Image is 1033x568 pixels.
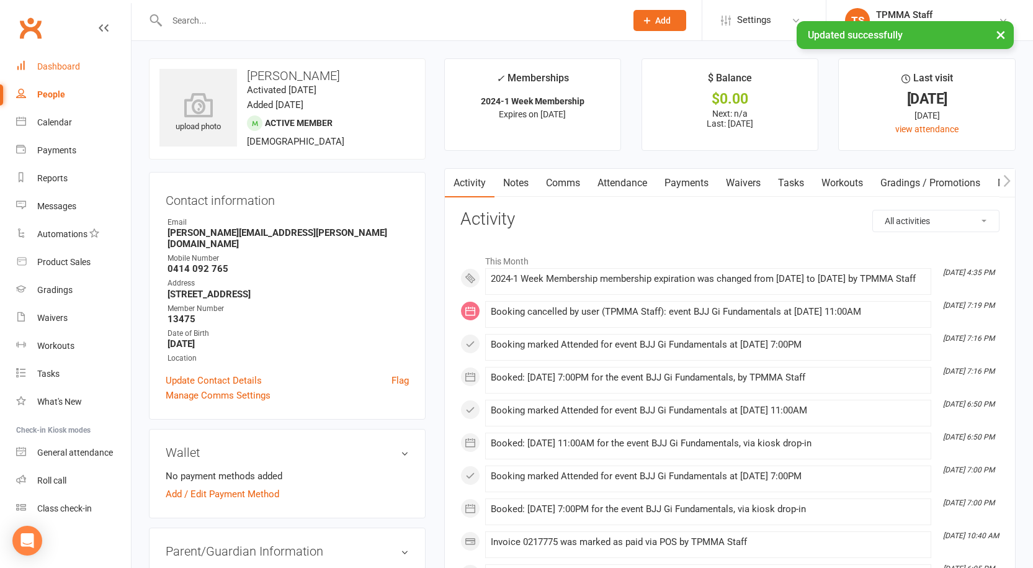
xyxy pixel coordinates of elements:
a: General attendance kiosk mode [16,439,131,467]
strong: 2024-1 Week Membership [481,96,584,106]
a: view attendance [895,124,959,134]
div: People [37,89,65,99]
strong: [STREET_ADDRESS] [168,289,409,300]
time: Added [DATE] [247,99,303,110]
div: Class check-in [37,503,92,513]
div: Booking marked Attended for event BJJ Gi Fundamentals at [DATE] 7:00PM [491,471,926,482]
button: × [990,21,1012,48]
h3: Wallet [166,446,409,459]
div: Product Sales [37,257,91,267]
div: Booking marked Attended for event BJJ Gi Fundamentals at [DATE] 11:00AM [491,405,926,416]
a: Calendar [16,109,131,137]
div: Payments [37,145,76,155]
div: TS [845,8,870,33]
div: Email [168,217,409,228]
p: Next: n/a Last: [DATE] [653,109,807,128]
time: Activated [DATE] [247,84,316,96]
i: [DATE] 7:19 PM [943,301,995,310]
div: Waivers [37,313,68,323]
a: Notes [494,169,537,197]
a: Tasks [16,360,131,388]
i: [DATE] 4:35 PM [943,268,995,277]
a: Flag [391,373,409,388]
i: [DATE] 7:00 PM [943,466,995,474]
div: $ Balance [708,70,752,92]
h3: [PERSON_NAME] [159,69,415,83]
span: [DEMOGRAPHIC_DATA] [247,136,344,147]
strong: 13475 [168,313,409,325]
strong: [PERSON_NAME][EMAIL_ADDRESS][PERSON_NAME][DOMAIN_NAME] [168,227,409,250]
div: Date of Birth [168,328,409,340]
span: Settings [737,6,771,34]
a: Class kiosk mode [16,495,131,523]
div: Open Intercom Messenger [12,526,42,556]
a: Waivers [16,304,131,332]
div: Calendar [37,117,72,127]
a: What's New [16,388,131,416]
div: upload photo [159,92,237,133]
div: Location [168,353,409,364]
div: Booking marked Attended for event BJJ Gi Fundamentals at [DATE] 7:00PM [491,340,926,350]
a: People [16,81,131,109]
a: Gradings / Promotions [872,169,989,197]
a: Payments [656,169,717,197]
div: Gradings [37,285,73,295]
i: [DATE] 6:50 PM [943,400,995,408]
i: ✓ [496,73,504,84]
div: Updated successfully [797,21,1014,49]
div: Booked: [DATE] 7:00PM for the event BJJ Gi Fundamentals, by TPMMA Staff [491,372,926,383]
i: [DATE] 7:16 PM [943,367,995,376]
div: Invoice 0217775 was marked as paid via POS by TPMMA Staff [491,537,926,548]
div: What's New [37,397,82,407]
a: Roll call [16,467,131,495]
div: [DATE] [850,109,1004,122]
a: Workouts [16,332,131,360]
div: Messages [37,201,76,211]
input: Search... [163,12,617,29]
li: No payment methods added [166,469,409,484]
button: Add [633,10,686,31]
div: 2024-1 Week Membership membership expiration was changed from [DATE] to [DATE] by TPMMA Staff [491,274,926,284]
a: Waivers [717,169,769,197]
div: Roll call [37,476,66,485]
div: Member Number [168,303,409,315]
i: [DATE] 7:00 PM [943,498,995,507]
div: Automations [37,229,87,239]
a: Tasks [769,169,813,197]
a: Product Sales [16,248,131,276]
div: $0.00 [653,92,807,106]
span: Add [655,16,671,25]
i: [DATE] 7:16 PM [943,334,995,343]
div: Tasks [37,369,60,379]
a: Update Contact Details [166,373,262,388]
div: Last visit [901,70,953,92]
div: Reports [37,173,68,183]
a: Messages [16,192,131,220]
a: Clubworx [15,12,46,43]
strong: 0414 092 765 [168,263,409,274]
a: Reports [16,165,131,192]
div: Memberships [496,70,569,93]
div: [DATE] [850,92,1004,106]
a: Manage Comms Settings [166,388,271,403]
h3: Activity [460,210,999,229]
a: Attendance [589,169,656,197]
a: Workouts [813,169,872,197]
a: Automations [16,220,131,248]
div: TPMMA Staff [876,9,998,20]
a: Activity [445,169,494,197]
a: Gradings [16,276,131,304]
strong: [DATE] [168,338,409,349]
div: Booked: [DATE] 11:00AM for the event BJJ Gi Fundamentals, via kiosk drop-in [491,438,926,449]
h3: Parent/Guardian Information [166,544,409,558]
span: Expires on [DATE] [499,109,566,119]
div: Dashboard [37,61,80,71]
a: Comms [537,169,589,197]
a: Payments [16,137,131,165]
i: [DATE] 10:40 AM [943,531,999,540]
i: [DATE] 6:50 PM [943,433,995,441]
div: Mobile Number [168,253,409,264]
div: Address [168,277,409,289]
div: Booking cancelled by user (TPMMA Staff): event BJJ Gi Fundamentals at [DATE] 11:00AM [491,307,926,317]
div: Team Perosh Mixed Martial Arts [876,20,998,32]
